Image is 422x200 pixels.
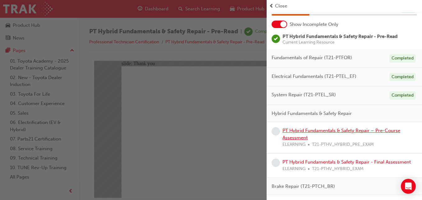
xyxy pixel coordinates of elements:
[282,141,305,148] span: ELEARNING
[272,54,352,61] span: Fundamentals of Repair (T21-PTFOR)
[275,2,287,10] span: Close
[282,159,411,165] a: PT Hybrid Fundamentals & Safety Repair - Final Assessment
[389,91,416,100] div: Completed
[272,183,335,190] span: Brake Repair (T21-PTCH_BR)
[282,128,400,140] a: PT Hybrid Fundamentals & Safety Repair – Pre-Course Assessment
[272,159,280,167] span: learningRecordVerb_NONE-icon
[269,2,274,10] span: prev-icon
[401,179,416,194] div: Open Intercom Messenger
[389,54,416,63] div: Completed
[290,21,338,28] span: Show Incomplete Only
[272,127,280,136] span: learningRecordVerb_NONE-icon
[312,141,374,148] span: T21-PTHV_HYBRID_PRE_EXAM
[312,165,364,173] span: T21-PTHV_HYBRID_EXAM
[272,73,356,80] span: Electrical Fundamentals (T21-PTEL_EF)
[282,40,398,45] span: Current Learning Resource
[282,34,398,39] span: PT Hybrid Fundamentals & Safety Repair - Pre-Read
[272,110,352,117] span: Hybrid Fundamentals & Safety Repair
[282,165,305,173] span: ELEARNING
[272,35,280,43] span: learningRecordVerb_COMPLETE-icon
[272,91,336,98] span: System Repair (T21-PTEL_SR)
[269,2,420,10] button: prev-iconClose
[389,73,416,81] div: Completed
